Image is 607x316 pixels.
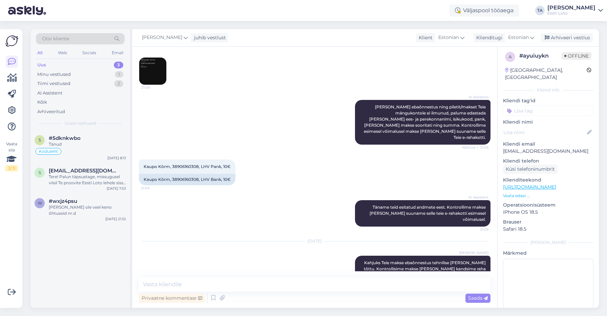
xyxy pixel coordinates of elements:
[49,141,126,147] div: Tänud
[114,80,123,87] div: 2
[39,138,41,143] span: 5
[503,141,593,148] p: Kliendi email
[503,184,556,190] a: [URL][DOMAIN_NAME]
[37,99,47,106] div: Kõik
[503,148,593,155] p: [EMAIL_ADDRESS][DOMAIN_NAME]
[139,294,205,303] div: Privaatne kommentaar
[5,141,18,171] div: Vaata siia
[519,52,562,60] div: # ayuiuykn
[115,71,123,78] div: 1
[49,198,77,204] span: #wxjz4psu
[49,174,126,186] div: Tere! Palun täpsustage, missugusel viisil Te proovite Eesti Loto lehele sisse logida ning millise...
[503,239,593,246] div: [PERSON_NAME]
[468,295,488,301] span: Saada
[142,34,182,41] span: [PERSON_NAME]
[139,238,490,244] div: [DATE]
[438,34,459,41] span: Estonian
[36,48,44,57] div: All
[105,216,126,222] div: [DATE] 21:32
[503,218,593,226] p: Brauser
[508,34,529,41] span: Estonian
[110,48,125,57] div: Email
[474,34,502,41] div: Klienditugi
[37,80,70,87] div: Tiimi vestlused
[139,58,166,85] img: Attachment
[139,174,235,185] div: Kaupo Kõrm, 38906160308, LHV Bank, 10€
[370,205,487,222] span: Täname teid esitatud andmete eest. Kontrollime makse [PERSON_NAME] suuname selle teie e-rahakotti...
[39,170,41,175] span: s
[503,209,593,216] p: iPhone OS 18.5
[503,97,593,104] p: Kliendi tag'id
[535,6,545,15] div: TA
[503,129,586,136] input: Lisa nimi
[449,4,519,17] div: Väljaspool tööaega
[5,35,18,47] img: Askly Logo
[503,87,593,93] div: Kliendi info
[459,250,488,255] span: [PERSON_NAME]
[141,85,167,90] span: 21:08
[462,145,488,150] span: Nähtud ✓ 21:08
[57,48,68,57] div: Web
[364,104,487,140] span: [PERSON_NAME] ebaõnnestus ning piletit/makset Teie mängukontole ei ilmunud, palume edastada [PERS...
[562,52,591,60] span: Offline
[37,108,65,115] div: Arhiveeritud
[503,250,593,257] p: Märkmed
[42,35,69,42] span: Otsi kliente
[65,120,96,126] span: Uued vestlused
[463,227,488,232] span: 21:09
[463,195,488,200] span: AI Assistent
[503,226,593,233] p: Safari 18.5
[416,34,433,41] div: Klient
[503,106,593,116] input: Lisa tag
[547,5,595,10] div: [PERSON_NAME]
[37,71,71,78] div: Minu vestlused
[547,5,603,16] a: [PERSON_NAME]Eesti Loto
[503,157,593,165] p: Kliendi telefon
[503,176,593,184] p: Klienditeekond
[509,54,512,59] span: a
[39,149,58,153] span: Koduleht
[364,260,487,277] span: Kahjuks Teie makse ebaõnnestus tehnilise [PERSON_NAME] tõttu. Kontrollisime makse [PERSON_NAME] k...
[107,186,126,191] div: [DATE] 7:53
[49,168,119,174] span: silvipihlak50@gmai.com
[5,165,18,171] div: 2 / 3
[503,193,593,199] p: Vaata edasi ...
[81,48,98,57] div: Socials
[37,90,62,97] div: AI Assistent
[541,33,593,42] div: Arhiveeri vestlus
[107,155,126,161] div: [DATE] 8:13
[144,164,231,169] span: Kaupo Kõrm, 38906160308, LHV Pank, 10€
[38,201,42,206] span: w
[547,10,595,16] div: Eesti Loto
[114,62,123,68] div: 3
[141,186,166,191] span: 21:09
[49,135,81,141] span: #5dknkwbo
[37,62,46,68] div: Uus
[191,34,226,41] div: juhib vestlust
[503,165,558,174] div: Küsi telefoninumbrit
[503,119,593,126] p: Kliendi nimi
[503,202,593,209] p: Operatsioonisüsteem
[49,204,126,216] div: [PERSON_NAME] ole veel keno õhtuseid nr.d
[505,67,587,81] div: [GEOGRAPHIC_DATA], [GEOGRAPHIC_DATA]
[463,94,488,100] span: AI Assistent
